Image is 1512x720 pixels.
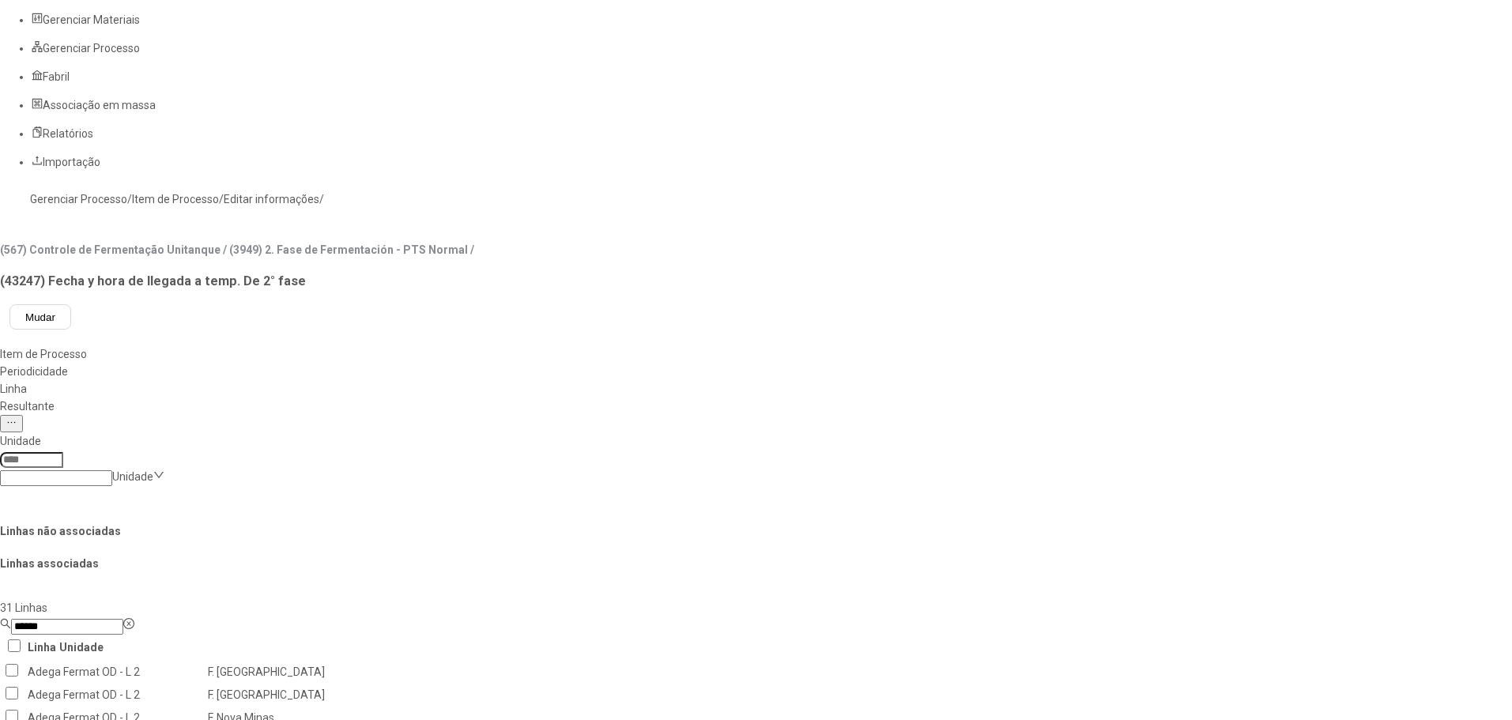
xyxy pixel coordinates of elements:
td: F. [GEOGRAPHIC_DATA] [207,661,329,682]
nz-breadcrumb-separator: / [219,193,224,205]
span: Relatórios [43,127,93,140]
span: Associação em massa [43,99,156,111]
a: Gerenciar Processo [30,193,127,205]
span: Fabril [43,70,70,83]
span: Gerenciar Processo [43,42,140,55]
a: Item de Processo [132,193,219,205]
button: Mudar [9,304,71,330]
span: Mudar [25,311,55,323]
span: Importação [43,156,100,168]
td: Adega Fermat OD - L 2 [27,684,205,705]
a: Editar informações [224,193,319,205]
td: F. [GEOGRAPHIC_DATA] [207,684,329,705]
nz-breadcrumb-separator: / [127,193,132,205]
span: Gerenciar Materiais [43,13,140,26]
th: Unidade [58,636,104,658]
th: Linha [27,636,57,658]
nz-breadcrumb-separator: / [319,193,324,205]
nz-select-placeholder: Unidade [112,470,153,483]
td: Adega Fermat OD - L 2 [27,661,205,682]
